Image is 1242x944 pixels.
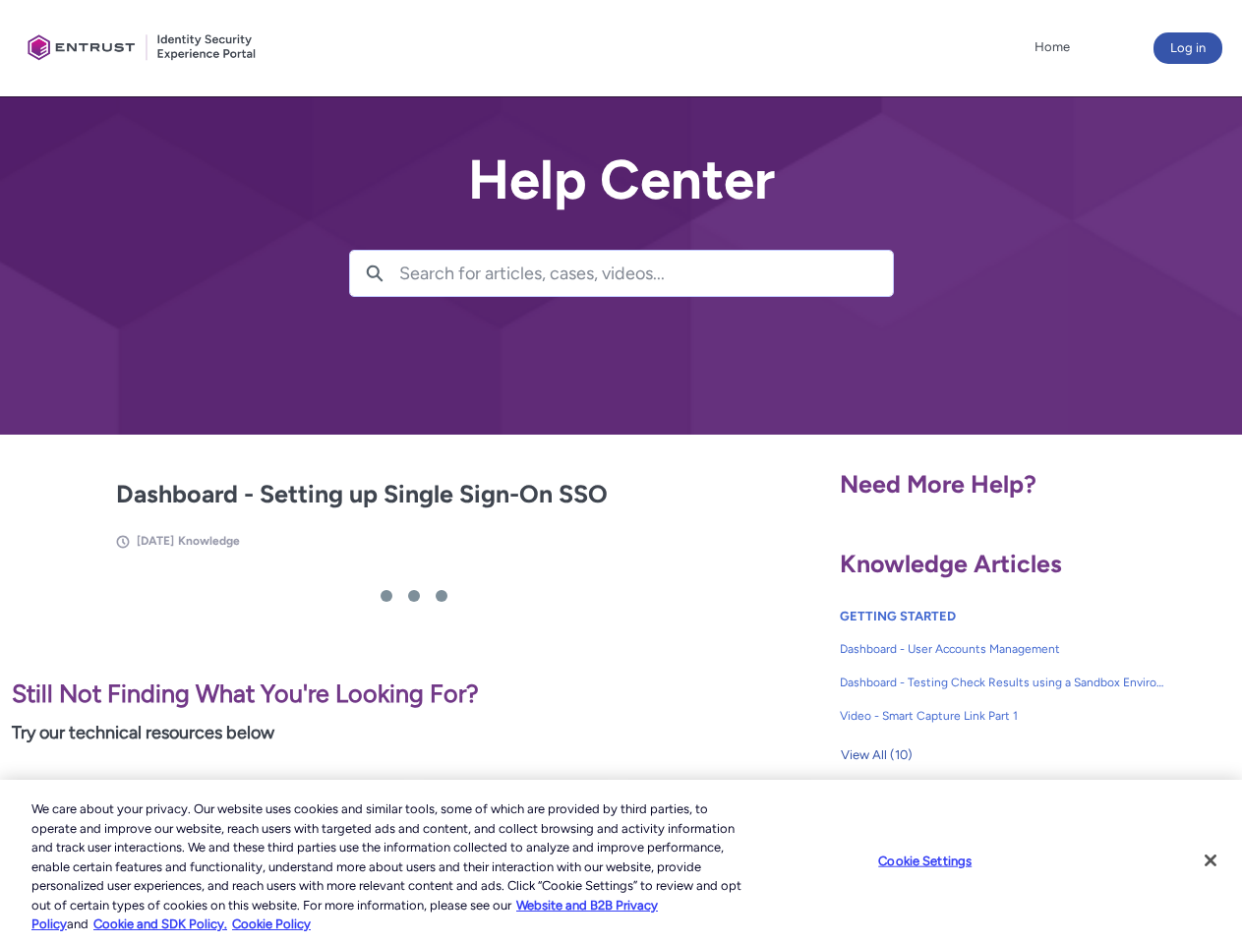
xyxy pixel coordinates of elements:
[178,532,240,550] li: Knowledge
[12,676,816,713] p: Still Not Finding What You're Looking For?
[1030,32,1075,62] a: Home
[350,251,399,296] button: Search
[31,799,745,934] div: We care about your privacy. Our website uses cookies and similar tools, some of which are provide...
[232,916,311,931] a: Cookie Policy
[116,476,712,513] h2: Dashboard - Setting up Single Sign-On SSO
[840,640,1166,658] span: Dashboard - User Accounts Management
[137,534,174,548] span: [DATE]
[840,549,1062,578] span: Knowledge Articles
[93,916,227,931] a: Cookie and SDK Policy.
[840,469,1036,499] span: Need More Help?
[12,720,816,746] p: Try our technical resources below
[1153,32,1222,64] button: Log in
[840,609,956,623] a: GETTING STARTED
[1189,839,1232,882] button: Close
[840,699,1166,733] a: Video - Smart Capture Link Part 1
[840,707,1166,725] span: Video - Smart Capture Link Part 1
[840,666,1166,699] a: Dashboard - Testing Check Results using a Sandbox Environment
[841,740,913,770] span: View All (10)
[840,674,1166,691] span: Dashboard - Testing Check Results using a Sandbox Environment
[840,632,1166,666] a: Dashboard - User Accounts Management
[349,149,894,210] h2: Help Center
[840,739,914,771] button: View All (10)
[399,251,893,296] input: Search for articles, cases, videos...
[863,841,986,880] button: Cookie Settings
